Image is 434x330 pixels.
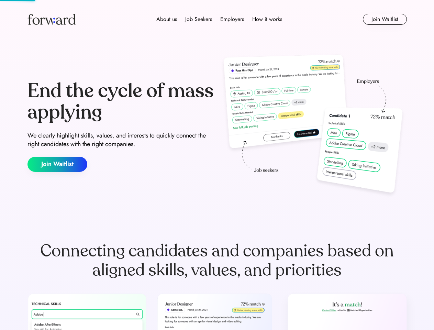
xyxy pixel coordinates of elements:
div: How it works [252,15,282,23]
button: Join Waitlist [363,14,407,25]
div: We clearly highlight skills, values, and interests to quickly connect the right candidates with t... [27,131,214,148]
button: Join Waitlist [27,157,87,172]
div: Job Seekers [185,15,212,23]
img: hero-image.png [220,52,407,200]
div: Employers [220,15,244,23]
div: Connecting candidates and companies based on aligned skills, values, and priorities [27,241,407,280]
div: End the cycle of mass applying [27,80,214,123]
img: Forward logo [27,14,76,25]
div: About us [156,15,177,23]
